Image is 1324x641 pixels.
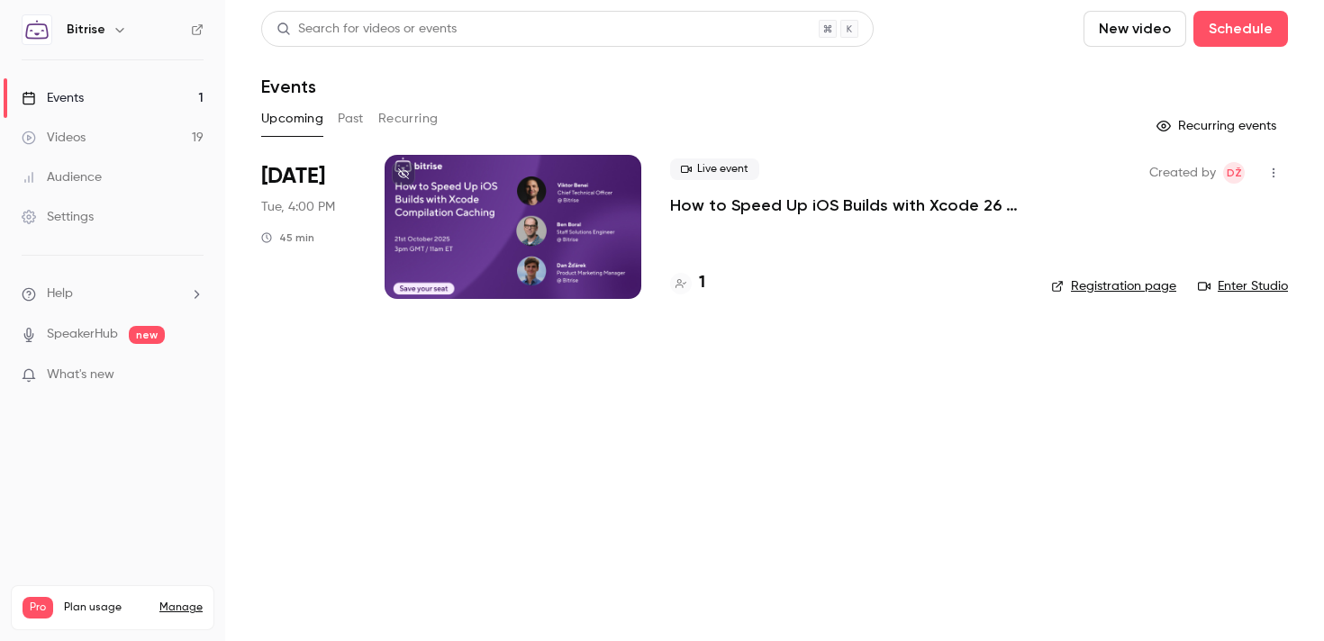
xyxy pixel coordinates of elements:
[261,198,335,216] span: Tue, 4:00 PM
[67,21,105,39] h6: Bitrise
[261,230,314,245] div: 45 min
[182,367,204,384] iframe: Noticeable Trigger
[261,155,356,299] div: Oct 21 Tue, 3:00 PM (Europe/London)
[64,600,149,615] span: Plan usage
[338,104,364,133] button: Past
[378,104,439,133] button: Recurring
[47,366,114,384] span: What's new
[261,76,316,97] h1: Events
[1149,162,1216,184] span: Created by
[23,597,53,618] span: Pro
[1051,277,1176,295] a: Registration page
[23,15,51,44] img: Bitrise
[1084,11,1186,47] button: New video
[129,326,165,344] span: new
[670,194,1022,216] a: How to Speed Up iOS Builds with Xcode 26 Compilation Caching
[159,600,203,615] a: Manage
[22,89,84,107] div: Events
[261,104,323,133] button: Upcoming
[47,325,118,344] a: SpeakerHub
[1148,112,1288,140] button: Recurring events
[670,271,705,295] a: 1
[1227,162,1242,184] span: DŽ
[1223,162,1245,184] span: Dan Žďárek
[670,158,759,180] span: Live event
[261,162,325,191] span: [DATE]
[1193,11,1288,47] button: Schedule
[22,168,102,186] div: Audience
[277,20,457,39] div: Search for videos or events
[1198,277,1288,295] a: Enter Studio
[699,271,705,295] h4: 1
[22,208,94,226] div: Settings
[22,129,86,147] div: Videos
[47,284,73,303] span: Help
[22,284,204,303] li: help-dropdown-opener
